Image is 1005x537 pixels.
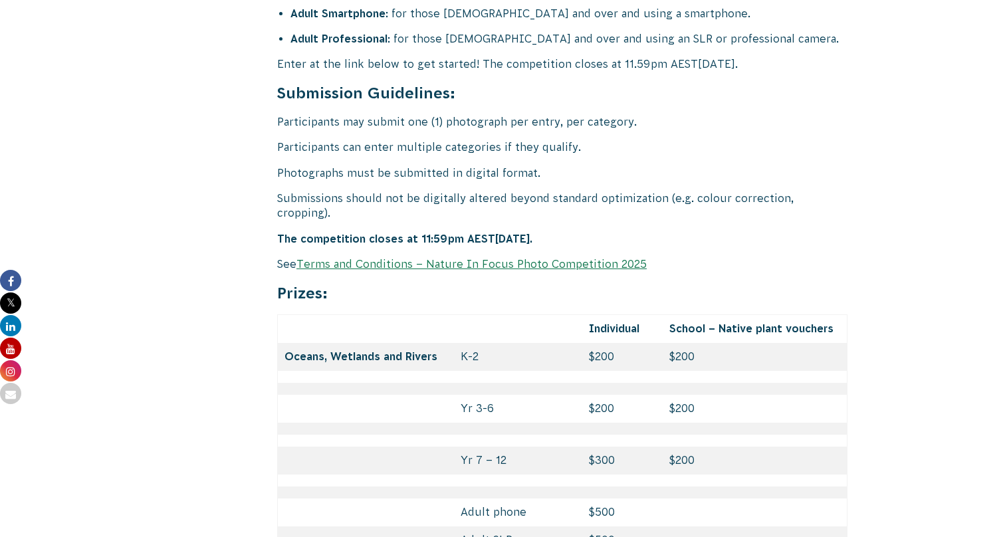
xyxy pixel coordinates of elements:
[290,31,847,46] li: : for those [DEMOGRAPHIC_DATA] and over and using an SLR or professional camera.
[277,114,847,129] p: Participants may submit one (1) photograph per entry, per category.
[296,258,647,270] a: Terms and Conditions – Nature In Focus Photo Competition 2025
[454,498,582,526] td: Adult phone
[663,447,847,475] td: $200
[454,395,582,423] td: Yr 3-6
[582,343,663,371] td: $200
[582,395,663,423] td: $200
[277,233,532,245] strong: The competition closes at 11:59pm AEST[DATE].
[277,165,847,180] p: Photographs must be submitted in digital format.
[663,395,847,423] td: $200
[277,191,847,221] p: Submissions should not be digitally altered beyond standard optimization (e.g. colour correction,...
[669,322,834,334] strong: School – Native plant vouchers
[277,140,847,154] p: Participants can enter multiple categories if they qualify.
[290,7,386,19] strong: Adult Smartphone
[290,6,847,21] li: : for those [DEMOGRAPHIC_DATA] and over and using a smartphone.
[277,284,328,302] strong: Prizes:
[454,343,582,371] td: K-2
[277,84,455,102] strong: Submission Guidelines:
[290,33,388,45] strong: Adult Professional
[277,56,847,71] p: Enter at the link below to get started! The competition closes at 11.59pm AEST[DATE].
[582,447,663,475] td: $300
[284,350,437,362] strong: Oceans, Wetlands and Rivers
[582,498,663,526] td: $500
[589,322,639,334] strong: Individual
[277,257,847,271] p: See
[663,343,847,371] td: $200
[454,447,582,475] td: Yr 7 – 12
